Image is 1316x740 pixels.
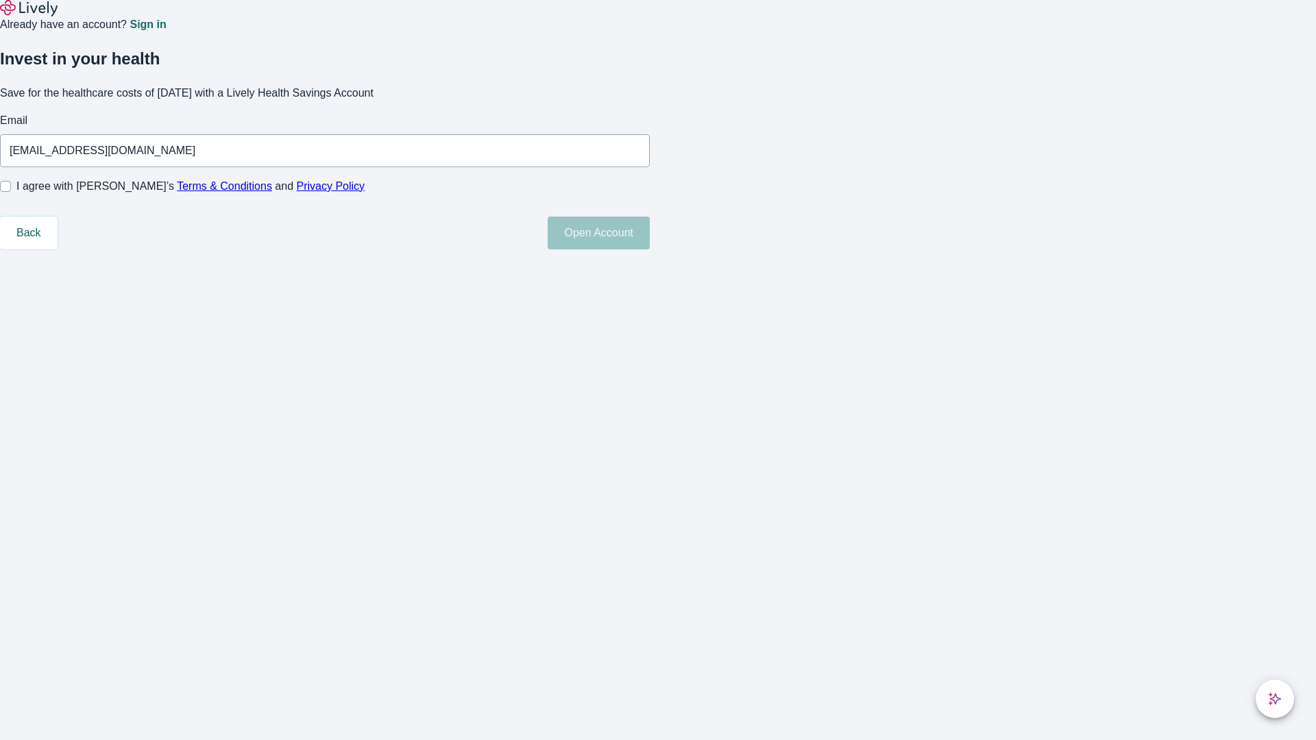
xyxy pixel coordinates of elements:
span: I agree with [PERSON_NAME]’s and [16,178,365,195]
a: Terms & Conditions [177,180,272,192]
button: chat [1256,680,1294,718]
a: Sign in [130,19,166,30]
svg: Lively AI Assistant [1268,692,1282,706]
a: Privacy Policy [297,180,365,192]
